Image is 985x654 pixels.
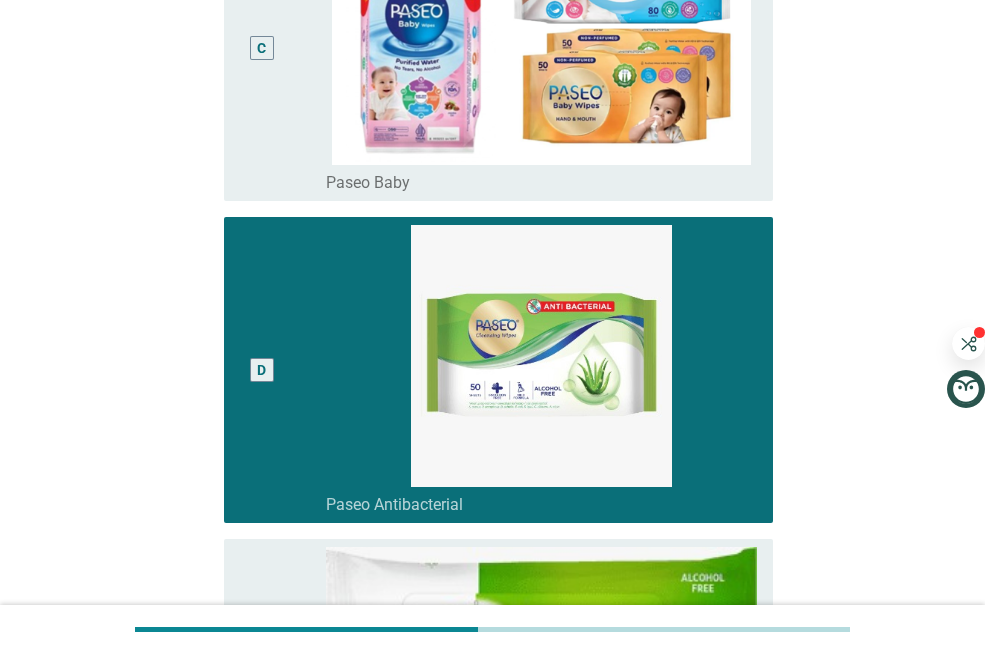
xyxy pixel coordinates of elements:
label: Paseo Baby [326,173,410,193]
label: Paseo Antibacterial [326,495,463,515]
img: e8f686ea-8e64-4353-80b8-847da7056757-Paseo-Antibacterial-Cleansing-Wipes.jpeg [326,225,757,487]
div: D [257,360,266,381]
div: C [257,38,266,59]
